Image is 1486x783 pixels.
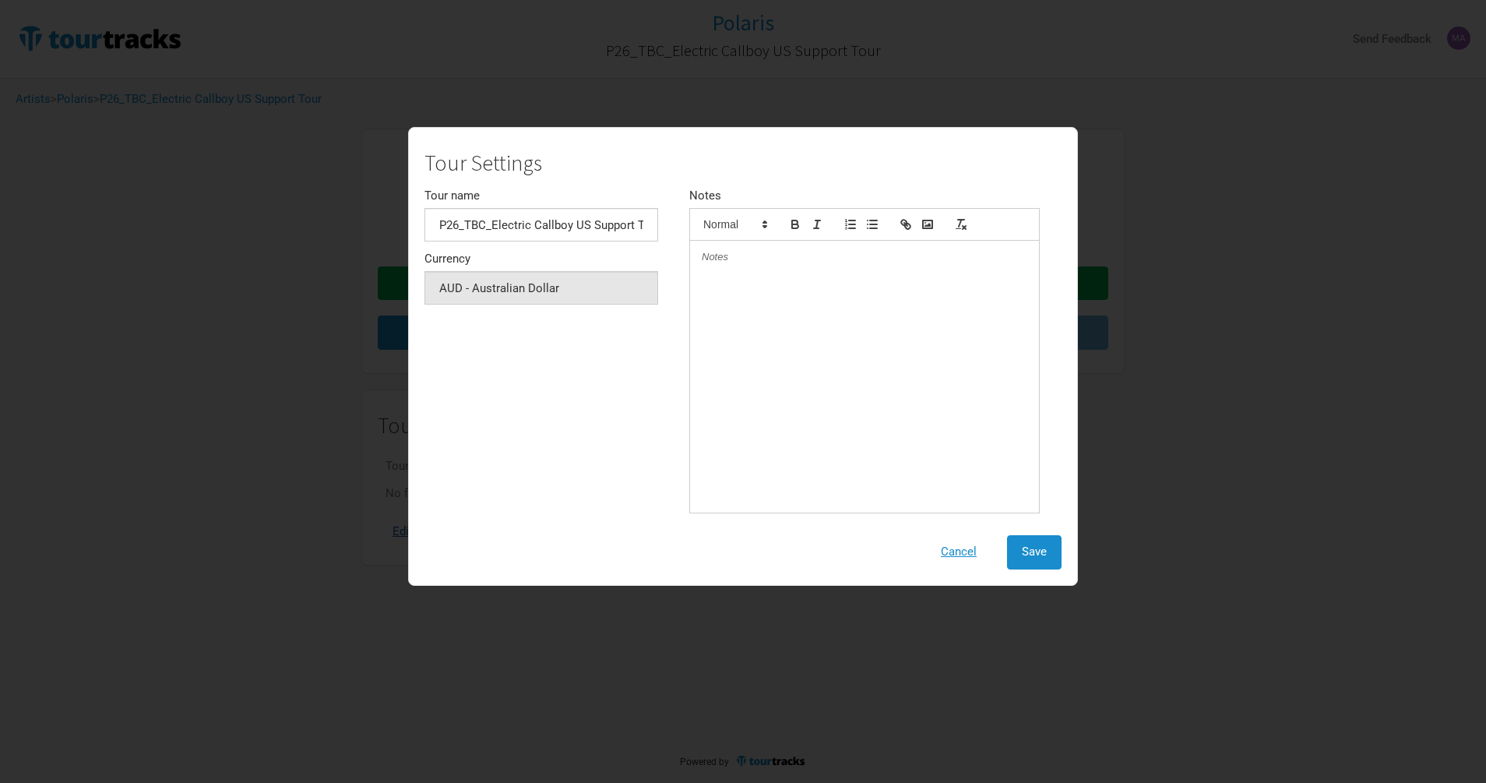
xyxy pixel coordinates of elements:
a: Cancel [926,545,991,559]
h1: Tour Settings [424,151,1062,175]
label: Currency [424,253,470,265]
button: Cancel [926,535,991,569]
span: Save [1022,545,1047,559]
button: Save [1007,535,1062,569]
label: Tour name [424,190,480,202]
input: e.g. Reunion Tour [424,208,658,242]
label: Notes [689,190,721,202]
